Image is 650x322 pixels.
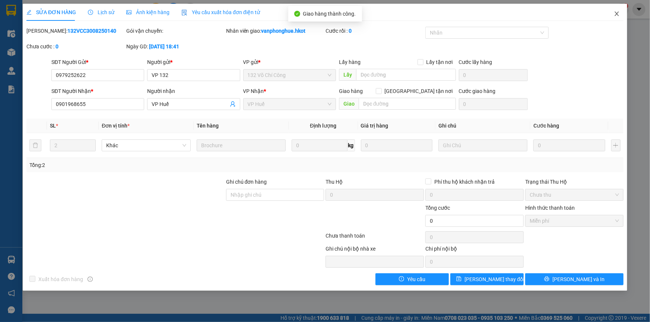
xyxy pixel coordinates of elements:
[438,139,527,151] input: Ghi Chú
[375,273,449,285] button: exclamation-circleYêu cầu
[361,123,389,129] span: Giá trị hàng
[348,139,355,151] span: kg
[50,123,56,129] span: SL
[26,10,32,15] span: edit
[544,276,549,282] span: printer
[149,44,179,49] b: [DATE] 18:41
[102,123,130,129] span: Đơn vị tính
[456,276,462,282] span: save
[88,9,114,15] span: Lịch sử
[310,123,336,129] span: Định lượng
[303,11,356,17] span: Giao hàng thành công.
[530,189,619,200] span: Chưa thu
[248,70,332,81] span: 132 Võ Chí Công
[326,245,424,256] div: Ghi chú nội bộ nhà xe
[226,27,324,35] div: Nhân viên giao:
[424,58,456,66] span: Lấy tận nơi
[197,139,286,151] input: VD: Bàn, Ghế
[325,232,425,245] div: Chưa thanh toán
[425,245,524,256] div: Chi phí nội bộ
[399,276,404,282] span: exclamation-circle
[51,87,144,95] div: SĐT Người Nhận
[88,277,93,282] span: info-circle
[339,98,359,110] span: Giao
[26,42,125,51] div: Chưa cước :
[459,88,496,94] label: Cước giao hàng
[611,139,621,151] button: plus
[339,88,363,94] span: Giao hàng
[197,123,219,129] span: Tên hàng
[26,9,76,15] span: SỬA ĐƠN HÀNG
[407,275,425,283] span: Yêu cầu
[552,275,605,283] span: [PERSON_NAME] và In
[459,59,492,65] label: Cước lấy hàng
[294,11,300,17] span: check-circle
[525,273,624,285] button: printer[PERSON_NAME] và In
[243,58,336,66] div: VP gửi
[29,139,41,151] button: delete
[248,99,332,110] span: VP Huế
[533,123,559,129] span: Cước hàng
[339,69,356,81] span: Lấy
[525,178,624,186] div: Trạng thái Thu Hộ
[382,87,456,95] span: [GEOGRAPHIC_DATA] tận nơi
[359,98,456,110] input: Dọc đường
[226,179,267,185] label: Ghi chú đơn hàng
[230,101,236,107] span: user-add
[147,58,240,66] div: Người gửi
[450,273,524,285] button: save[PERSON_NAME] thay đổi
[226,189,324,201] input: Ghi chú đơn hàng
[361,139,433,151] input: 0
[181,10,187,16] img: icon
[425,205,450,211] span: Tổng cước
[126,10,131,15] span: picture
[349,28,352,34] b: 0
[35,275,86,283] span: Xuất hóa đơn hàng
[326,179,343,185] span: Thu Hộ
[51,58,144,66] div: SĐT Người Gửi
[243,88,264,94] span: VP Nhận
[106,140,186,151] span: Khác
[356,69,456,81] input: Dọc đường
[530,215,619,226] span: Miễn phí
[126,9,169,15] span: Ảnh kiện hàng
[147,87,240,95] div: Người nhận
[126,27,225,35] div: Gói vận chuyển:
[614,11,620,17] span: close
[435,119,530,133] th: Ghi chú
[56,44,58,49] b: 0
[606,4,627,25] button: Close
[459,98,528,110] input: Cước giao hàng
[126,42,225,51] div: Ngày GD:
[459,69,528,81] input: Cước lấy hàng
[181,9,260,15] span: Yêu cầu xuất hóa đơn điện tử
[431,178,498,186] span: Phí thu hộ khách nhận trả
[339,59,361,65] span: Lấy hàng
[67,28,116,34] b: 132VCC3008250140
[29,161,251,169] div: Tổng: 2
[533,139,605,151] input: 0
[525,205,575,211] label: Hình thức thanh toán
[464,275,524,283] span: [PERSON_NAME] thay đổi
[88,10,93,15] span: clock-circle
[261,28,306,34] b: vanphonghue.hkot
[326,27,424,35] div: Cước rồi :
[26,27,125,35] div: [PERSON_NAME]:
